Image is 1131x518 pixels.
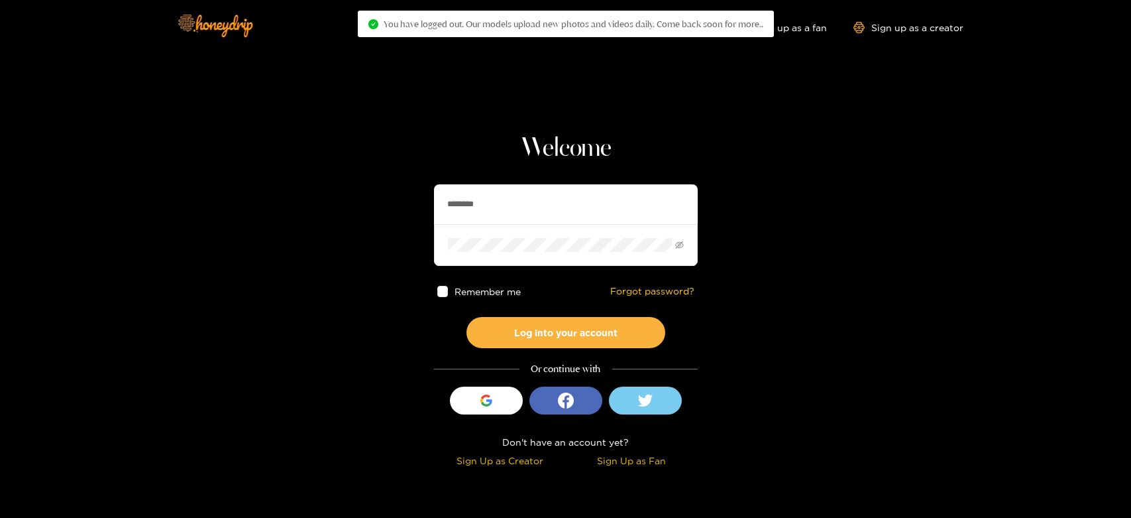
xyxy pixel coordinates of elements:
a: Sign up as a fan [736,22,827,33]
span: check-circle [368,19,378,29]
div: Or continue with [434,361,698,377]
span: You have logged out. Our models upload new photos and videos daily. Come back soon for more.. [384,19,763,29]
span: Remember me [455,287,521,296]
span: eye-invisible [675,241,684,249]
div: Sign Up as Fan [569,453,694,468]
a: Forgot password? [610,286,694,297]
div: Sign Up as Creator [437,453,563,468]
div: Don't have an account yet? [434,434,698,450]
button: Log into your account [466,317,665,348]
a: Sign up as a creator [853,22,963,33]
h1: Welcome [434,133,698,164]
